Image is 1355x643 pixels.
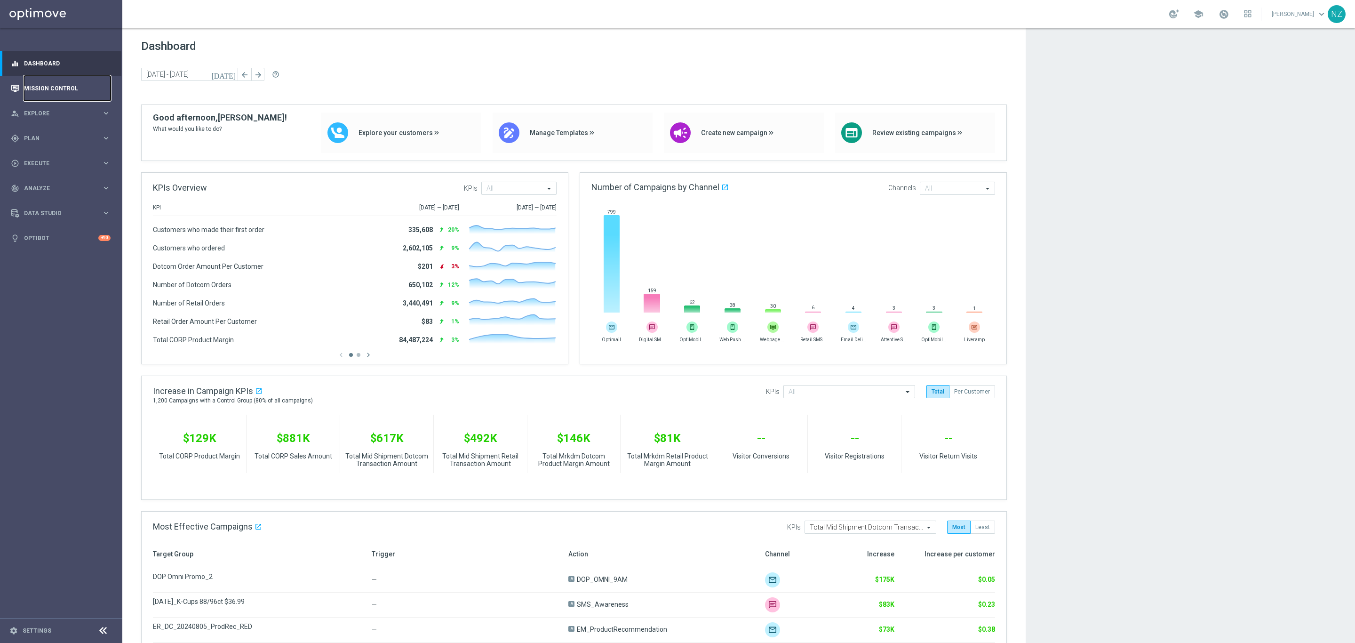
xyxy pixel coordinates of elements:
i: track_changes [11,184,19,193]
div: Optibot [11,225,111,250]
button: Mission Control [10,85,111,92]
div: Mission Control [11,76,111,101]
i: person_search [11,109,19,118]
div: Data Studio [11,209,102,217]
i: keyboard_arrow_right [102,209,111,217]
span: Execute [24,161,102,166]
span: Explore [24,111,102,116]
span: keyboard_arrow_down [1316,9,1327,19]
div: Explore [11,109,102,118]
i: lightbulb [11,234,19,242]
div: Plan [11,134,102,143]
i: keyboard_arrow_right [102,159,111,168]
div: Analyze [11,184,102,193]
i: gps_fixed [11,134,19,143]
div: Dashboard [11,51,111,76]
div: +10 [98,235,111,241]
span: Plan [24,136,102,141]
span: Data Studio [24,210,102,216]
i: keyboard_arrow_right [102,134,111,143]
i: settings [9,627,18,635]
button: gps_fixed Plan keyboard_arrow_right [10,135,111,142]
button: equalizer Dashboard [10,60,111,67]
i: keyboard_arrow_right [102,109,111,118]
button: person_search Explore keyboard_arrow_right [10,110,111,117]
span: school [1193,9,1204,19]
a: Optibot [24,225,98,250]
a: [PERSON_NAME]keyboard_arrow_down [1271,7,1328,21]
button: Data Studio keyboard_arrow_right [10,209,111,217]
button: play_circle_outline Execute keyboard_arrow_right [10,160,111,167]
button: track_changes Analyze keyboard_arrow_right [10,185,111,192]
a: Settings [23,628,51,634]
a: Dashboard [24,51,111,76]
div: Execute [11,159,102,168]
button: lightbulb Optibot +10 [10,234,111,242]
i: keyboard_arrow_right [102,184,111,193]
i: equalizer [11,59,19,68]
i: play_circle_outline [11,159,19,168]
a: Mission Control [24,76,111,101]
div: NZ [1328,5,1346,23]
span: Analyze [24,185,102,191]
